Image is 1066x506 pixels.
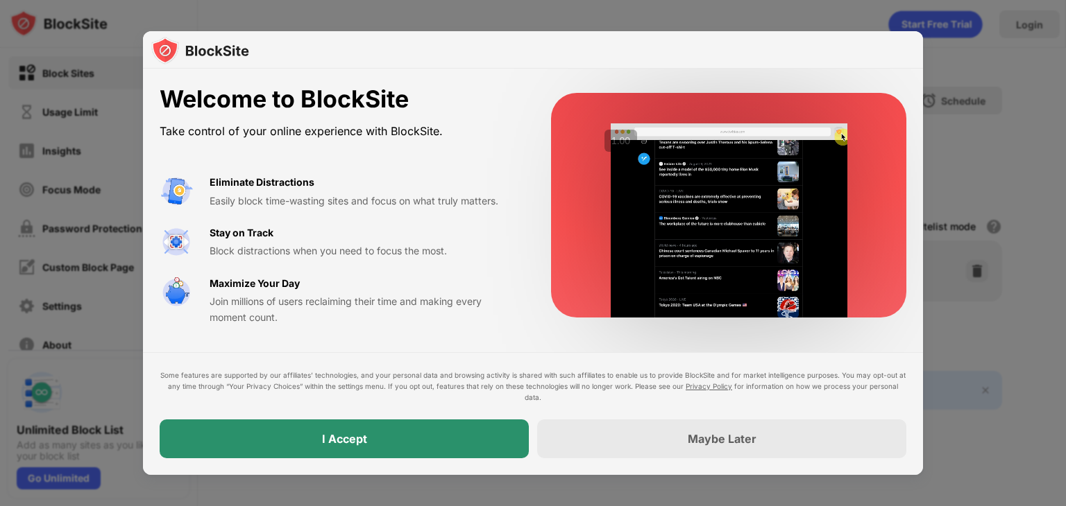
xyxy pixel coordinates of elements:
[160,369,906,403] div: Some features are supported by our affiliates’ technologies, and your personal data and browsing ...
[688,432,756,446] div: Maybe Later
[322,432,367,446] div: I Accept
[160,85,518,114] div: Welcome to BlockSite
[686,382,732,390] a: Privacy Policy
[160,121,518,141] div: Take control of your online experience with BlockSite.
[160,225,193,259] img: value-focus.svg
[210,175,314,190] div: Eliminate Distractions
[210,276,300,291] div: Maximize Your Day
[210,225,273,241] div: Stay on Track
[160,175,193,208] img: value-avoid-distractions.svg
[210,243,518,259] div: Block distractions when you need to focus the most.
[210,193,518,209] div: Easily block time-wasting sites and focus on what truly matters.
[210,294,518,325] div: Join millions of users reclaiming their time and making every moment count.
[160,276,193,309] img: value-safe-time.svg
[151,37,249,64] img: logo-blocksite.svg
